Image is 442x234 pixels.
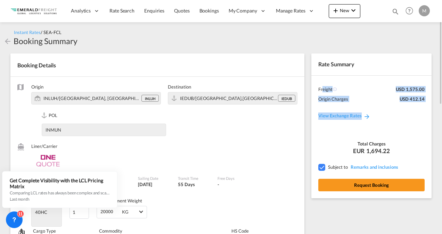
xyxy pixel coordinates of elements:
div: Total Charges [318,141,425,147]
span: IEDUB/Dublin,Europe [180,95,289,101]
iframe: Chat [5,198,30,224]
span: Rate Search [109,8,134,14]
label: Commodity [99,228,224,234]
div: Freight [318,86,337,92]
md-icon: icon-arrow-left [3,37,12,45]
a: View Exchange Rates [311,106,377,125]
div: INLUH [141,95,159,102]
button: icon-plus 400-fgNewicon-chevron-down [329,4,360,18]
div: IEDUB [278,95,295,102]
span: Analytics [71,7,91,14]
div: Origin Charges [318,96,348,102]
span: Instant Rates [14,30,41,35]
div: Help [403,5,419,17]
input: Load Type [32,207,61,217]
input: Qty [69,206,89,219]
label: Cargo Type [33,228,92,234]
md-icon: /assets/icons/custom/liner-aaa8ad.svg [17,143,24,150]
div: 55 Days [178,181,211,187]
label: POL [42,112,166,119]
div: KG [122,209,129,215]
div: USD 412.14 [400,96,425,102]
div: - [218,181,219,187]
button: Request Booking [318,179,425,191]
span: Quotes [174,8,189,14]
md-icon: icon-chevron-down [349,6,358,15]
div: INMUN [42,127,61,133]
div: icon-arrow-left [3,35,14,47]
md-icon: Spot Rates are dynamic & can fluctuate with time [333,87,337,91]
span: Subject to [328,164,348,170]
div: icon-magnify [392,8,399,18]
div: ONEY [31,151,131,169]
div: EUR [318,147,425,155]
div: Booking Summary [14,35,77,47]
div: 29 Sep 2025 [138,181,171,187]
div: USD 1,575.00 [396,86,425,92]
md-icon: icon-magnify [392,8,399,15]
span: Manage Rates [276,7,305,14]
span: My Company [229,7,257,14]
div: M [419,5,430,16]
label: Sailing Date [138,176,171,181]
span: Bookings [199,8,219,14]
span: 1,694.22 [366,147,390,155]
label: HS Code [231,228,290,234]
label: Liner/Carrier [31,143,131,149]
span: REMARKSINCLUSIONS [349,164,398,170]
label: Free Days [218,176,251,181]
span: Booking Details [17,62,56,68]
span: / SEA-FCL [41,30,62,35]
div: Rate Summary [311,53,432,75]
img: c4318bc049f311eda2ff698fe6a37287.png [10,3,57,19]
md-icon: icon-arrow-right [363,113,370,120]
label: Destination [168,84,297,90]
span: INLUH/Ludhiana, PB,Asia Pacific [43,95,201,101]
span: Help [403,5,415,17]
span: Enquiries [144,8,164,14]
label: Transit Time [178,176,211,181]
md-icon: icon-plus 400-fg [331,6,340,15]
img: ONEY [31,151,65,169]
input: Weight [100,206,120,217]
span: New [331,8,358,13]
label: Origin [31,84,161,90]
